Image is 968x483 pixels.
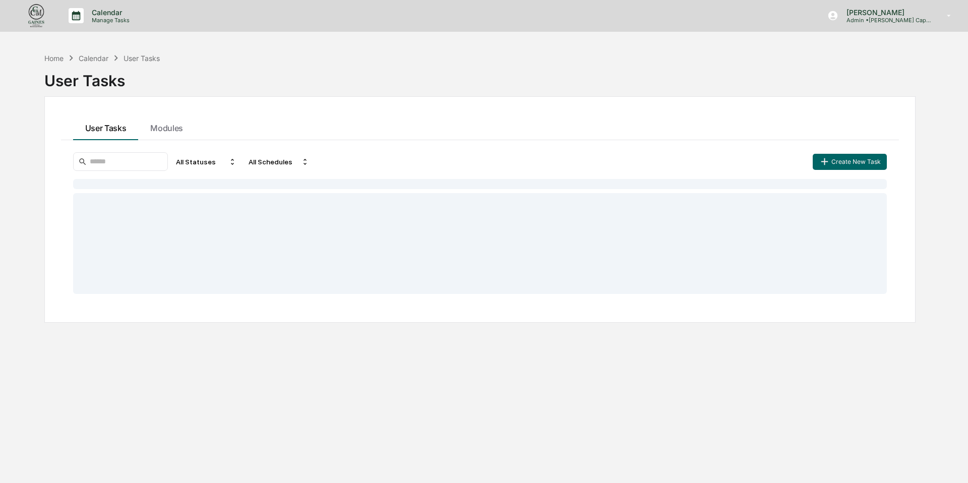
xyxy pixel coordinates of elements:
[73,113,139,140] button: User Tasks
[138,113,195,140] button: Modules
[24,3,48,29] img: logo
[124,54,160,63] div: User Tasks
[79,54,108,63] div: Calendar
[838,17,932,24] p: Admin • [PERSON_NAME] Capital Management
[84,17,135,24] p: Manage Tasks
[245,154,313,170] div: All Schedules
[813,154,886,170] button: Create New Task
[84,8,135,17] p: Calendar
[172,154,240,170] div: All Statuses
[44,54,64,63] div: Home
[44,64,916,90] div: User Tasks
[838,8,932,17] p: [PERSON_NAME]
